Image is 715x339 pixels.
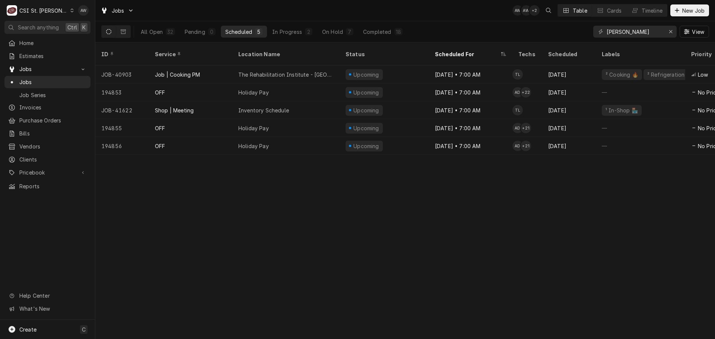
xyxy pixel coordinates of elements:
span: C [82,326,86,333]
div: Upcoming [353,106,380,114]
div: 2 [306,28,311,36]
div: [DATE] [542,119,596,137]
div: ² Cooking 🔥 [605,71,639,79]
div: Anthony Dippolito's Avatar [512,123,523,133]
div: JOB-41622 [95,101,149,119]
button: Search anythingCtrlK [4,21,90,34]
div: ¹ In-Shop 🏪 [605,106,639,114]
span: Invoices [19,103,87,111]
div: 18 [396,28,401,36]
a: Reports [4,180,90,192]
div: Holiday Pay [238,124,269,132]
div: The Rehabilitation Institute - [GEOGRAPHIC_DATA] [238,71,334,79]
div: JOB-40903 [95,65,149,83]
div: Alexandria Wilp's Avatar [521,5,531,16]
div: — [596,83,685,101]
div: [DATE] • 7:00 AM [429,65,512,83]
span: Bills [19,129,87,137]
div: + 21 [521,141,531,151]
a: Go to What's New [4,303,90,315]
span: Create [19,326,36,333]
a: Vendors [4,140,90,153]
a: Bills [4,127,90,140]
div: Upcoming [353,89,380,96]
div: AW [78,5,89,16]
span: Jobs [112,7,124,15]
span: Purchase Orders [19,116,87,124]
span: Search anything [18,23,59,31]
div: ID [101,50,142,58]
button: Erase input [665,26,677,38]
div: Scheduled [225,28,252,36]
div: Service [155,50,225,58]
div: OFF [155,142,165,150]
a: Clients [4,153,90,166]
div: Holiday Pay [238,142,269,150]
div: Upcoming [353,71,380,79]
span: Help Center [19,292,86,300]
div: OFF [155,124,165,132]
div: + 21 [521,123,531,133]
div: Labels [602,50,679,58]
span: Ctrl [67,23,77,31]
div: OFF [155,89,165,96]
span: Pricebook [19,169,76,176]
a: Estimates [4,50,90,62]
div: Tom Lembke's Avatar [512,69,523,80]
span: View [690,28,706,36]
div: Scheduled [548,50,588,58]
a: Go to Help Center [4,290,90,302]
div: Alexandria Wilp's Avatar [512,5,523,16]
div: Location Name [238,50,332,58]
div: CSI St. [PERSON_NAME] [19,7,68,15]
div: 194856 [95,137,149,155]
div: Upcoming [353,142,380,150]
div: TL [512,105,523,115]
div: [DATE] • 7:00 AM [429,119,512,137]
span: Vendors [19,143,87,150]
div: CSI St. Louis's Avatar [7,5,17,16]
div: [DATE] [542,65,596,83]
button: New Job [670,4,709,16]
div: Anthony Dippolito's Avatar [512,87,523,97]
button: Open search [543,4,554,16]
div: 7 [347,28,352,36]
div: [DATE] [542,83,596,101]
div: Table [573,7,587,15]
span: K [82,23,86,31]
div: [DATE] • 7:00 AM [429,137,512,155]
div: — [596,119,685,137]
div: C [7,5,17,16]
div: + 2 [529,5,540,16]
div: Tom Lembke's Avatar [512,105,523,115]
div: AD [512,141,523,151]
div: 194853 [95,83,149,101]
div: + 22 [521,87,531,97]
div: Shop | Meeting [155,106,194,114]
a: Go to Jobs [4,63,90,75]
div: Scheduled For [435,50,499,58]
div: 32 [167,28,173,36]
div: Holiday Pay [238,89,269,96]
div: Timeline [642,7,662,15]
input: Keyword search [607,26,662,38]
div: All Open [141,28,163,36]
a: Go to Jobs [98,4,137,17]
span: New Job [681,7,706,15]
a: Go to Pricebook [4,166,90,179]
div: [DATE] • 7:00 AM [429,83,512,101]
div: 194855 [95,119,149,137]
span: Low [698,71,708,79]
div: Inventory Schedule [238,106,289,114]
a: Home [4,37,90,49]
span: Reports [19,182,87,190]
div: [DATE] [542,137,596,155]
div: ² Refrigeration ❄️ [646,71,693,79]
span: Job Series [19,91,87,99]
div: Completed [363,28,391,36]
div: TL [512,69,523,80]
div: 5 [257,28,261,36]
span: Home [19,39,87,47]
span: Estimates [19,52,87,60]
div: Job | Cooking PM [155,71,200,79]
